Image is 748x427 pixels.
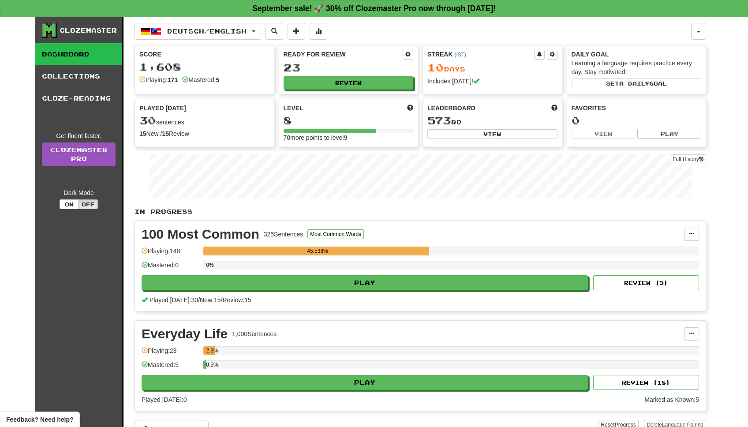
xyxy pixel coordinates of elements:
span: Played [DATE]: 30 [150,296,198,303]
a: Cloze-Reading [35,87,122,109]
div: Mastered: 5 [142,360,199,375]
div: Get fluent faster. [42,131,116,140]
span: Score more points to level up [407,104,413,112]
div: Includes [DATE]! [427,77,557,86]
button: Review (18) [593,375,699,390]
button: View [572,129,636,139]
button: Most Common Words [307,229,364,239]
div: rd [427,115,557,127]
div: Daily Goal [572,50,702,59]
button: Play [142,375,588,390]
button: View [427,129,557,139]
div: Learning a language requires practice every day. Stay motivated! [572,59,702,76]
div: Dark Mode [42,188,116,197]
button: Full History [670,154,706,164]
button: Review (5) [593,275,699,290]
div: 100 Most Common [142,228,259,241]
button: Off [79,199,98,209]
span: Open feedback widget [6,415,73,424]
div: 45.538% [206,247,429,255]
button: Seta dailygoal [572,79,702,88]
div: 325 Sentences [264,230,303,239]
button: Review [284,76,414,90]
a: (IST) [454,52,466,58]
span: Played [DATE]: 0 [142,396,187,403]
div: Mastered: 0 [142,261,199,275]
span: 30 [139,114,156,127]
div: Playing: [139,75,178,84]
div: Day s [427,62,557,74]
span: Leaderboard [427,104,475,112]
button: Search sentences [266,23,283,40]
button: Deutsch/English [135,23,261,40]
span: 573 [427,114,451,127]
div: Marked as Known: 5 [644,395,699,404]
strong: September sale! 🚀 30% off Clozemaster Pro now through [DATE]! [252,4,496,13]
span: New: 15 [200,296,221,303]
div: 23 [284,62,414,73]
a: ClozemasterPro [42,142,116,166]
div: Ready for Review [284,50,403,59]
p: In Progress [135,207,706,216]
strong: 171 [168,76,178,83]
a: Dashboard [35,43,122,65]
strong: 5 [216,76,219,83]
button: Play [637,129,701,139]
button: Add sentence to collection [288,23,305,40]
span: Played [DATE] [139,104,186,112]
strong: 15 [139,130,146,137]
div: Streak [427,50,534,59]
div: 2.3% [206,346,215,355]
div: 8 [284,115,414,126]
span: / [198,296,200,303]
span: a daily [619,80,649,86]
button: On [60,199,79,209]
div: sentences [139,115,269,127]
div: 0 [572,115,702,126]
div: Favorites [572,104,702,112]
span: 10 [427,61,444,74]
div: Clozemaster [60,26,117,35]
div: Mastered: [182,75,219,84]
a: Collections [35,65,122,87]
span: This week in points, UTC [551,104,557,112]
div: 1,000 Sentences [232,330,277,338]
div: Playing: 148 [142,247,199,261]
div: 1,608 [139,61,269,72]
span: / [221,296,223,303]
strong: 15 [162,130,169,137]
div: New / Review [139,129,269,138]
button: More stats [310,23,327,40]
div: Everyday Life [142,327,228,341]
div: Score [139,50,269,59]
span: Deutsch / English [167,27,247,35]
div: 70 more points to level 9 [284,133,414,142]
span: Level [284,104,303,112]
div: Playing: 23 [142,346,199,361]
button: Play [142,275,588,290]
span: Review: 15 [222,296,251,303]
